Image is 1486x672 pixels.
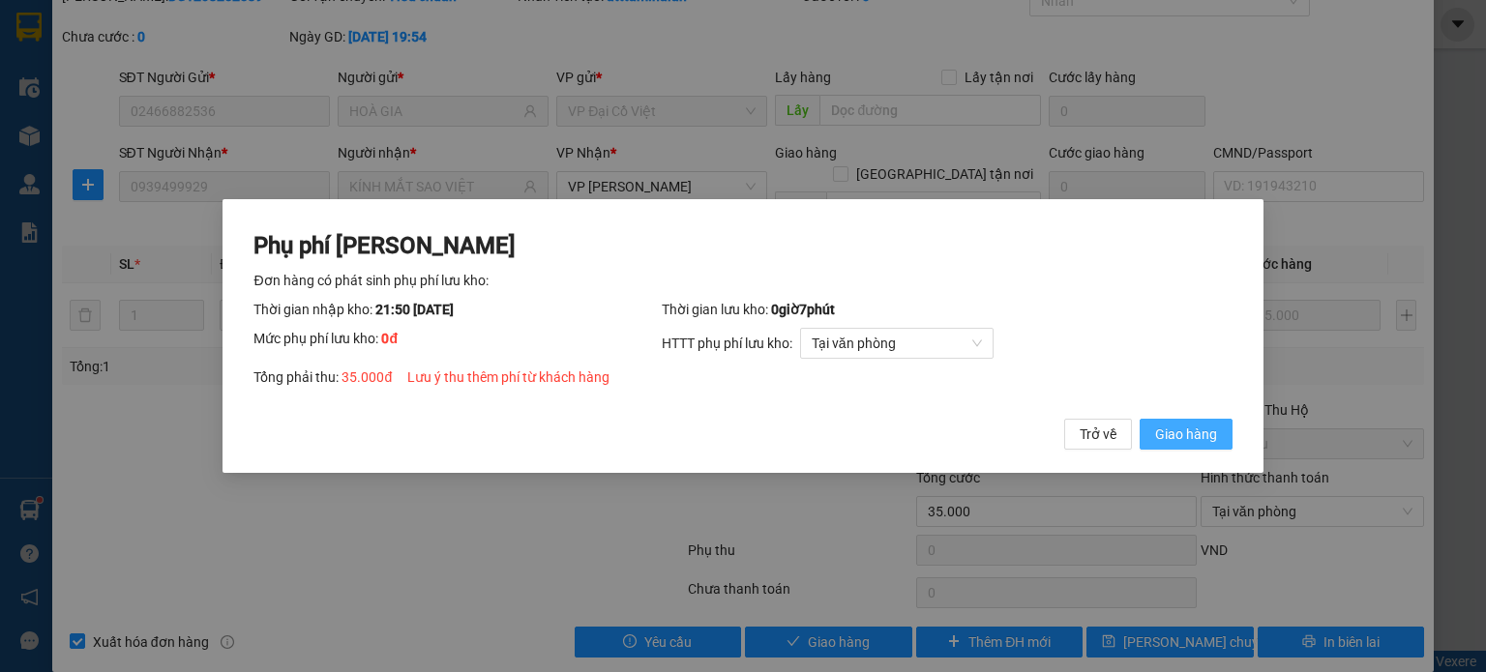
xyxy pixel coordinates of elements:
[253,299,661,320] div: Thời gian nhập kho:
[253,328,661,359] div: Mức phụ phí lưu kho:
[662,328,1233,359] div: HTTT phụ phí lưu kho:
[253,232,516,259] span: Phụ phí [PERSON_NAME]
[381,331,398,346] span: 0 đ
[1155,424,1217,445] span: Giao hàng
[662,299,1233,320] div: Thời gian lưu kho:
[253,270,1232,291] div: Đơn hàng có phát sinh phụ phí lưu kho:
[407,369,609,385] span: Lưu ý thu thêm phí từ khách hàng
[812,329,982,358] span: Tại văn phòng
[1140,419,1233,450] button: Giao hàng
[342,369,392,385] span: 35.000 đ
[1064,419,1132,450] button: Trở về
[253,366,1232,388] div: Tổng phải thu:
[771,302,835,317] span: 0 giờ 7 phút
[375,302,454,317] span: 21:50 [DATE]
[1080,424,1116,445] span: Trở về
